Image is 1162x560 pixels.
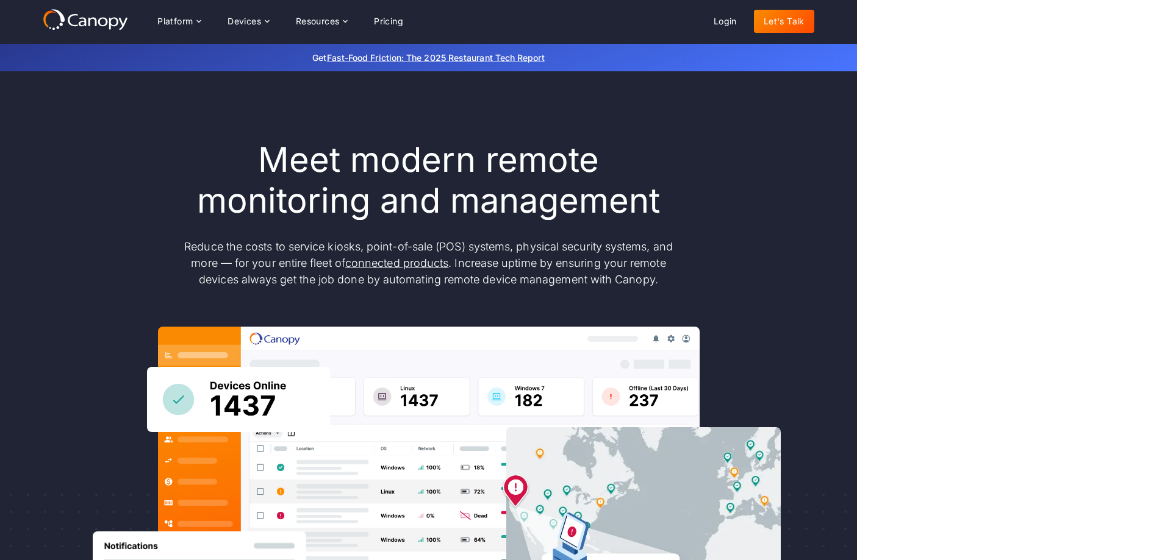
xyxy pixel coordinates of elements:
[327,52,545,63] a: Fast-Food Friction: The 2025 Restaurant Tech Report
[130,51,728,64] p: Get
[157,17,193,26] div: Platform
[286,9,357,34] div: Resources
[173,140,685,221] h1: Meet modern remote monitoring and management
[345,257,448,269] a: connected products
[704,10,747,33] a: Login
[364,10,413,33] a: Pricing
[754,10,814,33] a: Let's Talk
[148,9,210,34] div: Platform
[296,17,340,26] div: Resources
[147,367,330,432] img: Canopy sees how many devices are online
[173,238,685,288] p: Reduce the costs to service kiosks, point-of-sale (POS) systems, physical security systems, and m...
[228,17,261,26] div: Devices
[218,9,279,34] div: Devices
